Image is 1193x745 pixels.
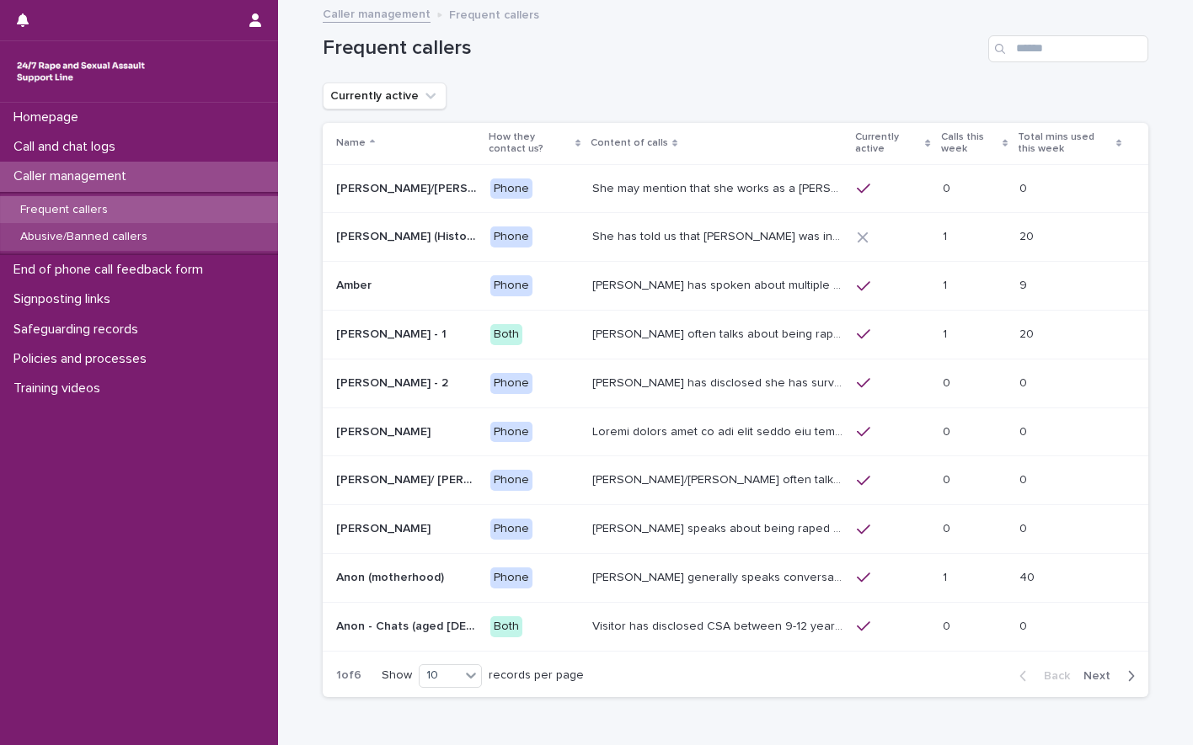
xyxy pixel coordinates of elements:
p: Amy often talks about being raped a night before or 2 weeks ago or a month ago. She also makes re... [592,324,847,342]
p: 0 [943,616,954,634]
p: Currently active [855,128,921,159]
p: 0 [943,178,954,196]
input: Search [988,35,1148,62]
p: 9 [1019,275,1030,293]
p: Frequent callers [7,203,121,217]
span: Next [1083,670,1121,682]
div: Phone [490,422,532,443]
p: Homepage [7,109,92,125]
p: [PERSON_NAME] [336,422,434,439]
p: records per page [489,668,584,683]
p: Anna/Emma often talks about being raped at gunpoint at the age of 13/14 by her ex-partner, aged 1... [592,470,847,487]
p: Call and chat logs [7,139,129,155]
p: 1 [943,275,950,293]
p: 0 [1019,373,1030,391]
p: 0 [1019,422,1030,439]
img: rhQMoQhaT3yELyF149Cw [13,55,148,88]
p: Anon (motherhood) [336,567,447,585]
p: She may mention that she works as a Nanny, looking after two children. Abbie / Emily has let us k... [592,178,847,196]
p: Caller management [7,168,140,184]
p: Signposting links [7,291,124,307]
div: Phone [490,519,532,540]
tr: AmberAmber Phone[PERSON_NAME] has spoken about multiple experiences of [MEDICAL_DATA]. [PERSON_NA... [323,262,1148,311]
p: Content of calls [591,134,668,152]
div: Both [490,616,522,637]
a: Caller management [323,3,431,23]
span: Back [1034,670,1070,682]
tr: [PERSON_NAME] - 2[PERSON_NAME] - 2 Phone[PERSON_NAME] has disclosed she has survived two rapes, o... [323,359,1148,407]
tr: [PERSON_NAME]/ [PERSON_NAME][PERSON_NAME]/ [PERSON_NAME] Phone[PERSON_NAME]/[PERSON_NAME] often t... [323,456,1148,505]
p: Training videos [7,380,114,396]
p: 0 [943,422,954,439]
button: Back [1006,668,1077,684]
p: [PERSON_NAME]/ [PERSON_NAME] [336,470,480,487]
div: Phone [490,178,532,200]
p: [PERSON_NAME] - 1 [336,324,450,342]
p: Abbie/Emily (Anon/'I don't know'/'I can't remember') [336,178,480,196]
p: 0 [943,373,954,391]
p: 1 of 6 [323,655,375,696]
p: Visitor has disclosed CSA between 9-12 years of age involving brother in law who lifted them out ... [592,616,847,634]
p: 1 [943,567,950,585]
p: Total mins used this week [1018,128,1112,159]
p: Name [336,134,366,152]
div: Phone [490,226,532,247]
p: 0 [1019,616,1030,634]
div: Phone [490,275,532,296]
button: Currently active [323,82,447,109]
p: 20 [1019,324,1037,342]
tr: Anon - Chats (aged [DEMOGRAPHIC_DATA])Anon - Chats (aged [DEMOGRAPHIC_DATA]) BothVisitor has disc... [323,602,1148,651]
p: End of phone call feedback form [7,262,217,278]
p: 20 [1019,226,1037,244]
p: Frequent callers [449,4,539,23]
tr: [PERSON_NAME][PERSON_NAME] Phone[PERSON_NAME] speaks about being raped and abused by the police a... [323,505,1148,554]
p: 0 [1019,470,1030,487]
p: 0 [943,470,954,487]
p: How they contact us? [489,128,571,159]
p: 40 [1019,567,1038,585]
tr: [PERSON_NAME] (Historic Plan)[PERSON_NAME] (Historic Plan) PhoneShe has told us that [PERSON_NAME... [323,213,1148,262]
p: [PERSON_NAME] - 2 [336,373,452,391]
p: Caller generally speaks conversationally about many different things in her life and rarely speak... [592,567,847,585]
tr: Anon (motherhood)Anon (motherhood) Phone[PERSON_NAME] generally speaks conversationally about man... [323,553,1148,602]
h1: Frequent callers [323,36,982,61]
p: [PERSON_NAME] [336,519,434,536]
p: Amber [336,275,375,293]
p: [PERSON_NAME] (Historic Plan) [336,226,480,244]
div: Phone [490,567,532,588]
p: Calls this week [941,128,998,159]
div: Both [490,324,522,345]
p: Caller speaks about being raped and abused by the police and her ex-husband of 20 years. She has ... [592,519,847,536]
div: Phone [490,470,532,491]
p: Policies and processes [7,351,160,367]
tr: [PERSON_NAME][PERSON_NAME] PhoneLoremi dolors amet co adi elit seddo eiu tempor in u labor et dol... [323,407,1148,456]
div: Phone [490,373,532,394]
p: Amber has spoken about multiple experiences of sexual abuse. Amber told us she is now 18 (as of 0... [592,275,847,293]
p: 1 [943,226,950,244]
p: 0 [943,519,954,536]
p: 0 [1019,178,1030,196]
p: Safeguarding records [7,322,152,338]
tr: [PERSON_NAME]/[PERSON_NAME] (Anon/'I don't know'/'I can't remember')[PERSON_NAME]/[PERSON_NAME] (... [323,164,1148,213]
div: 10 [420,667,460,684]
p: 0 [1019,519,1030,536]
p: Andrew shared that he has been raped and beaten by a group of men in or near his home twice withi... [592,422,847,439]
p: Abusive/Banned callers [7,230,161,244]
p: Anon - Chats (aged 16 -17) [336,616,480,634]
button: Next [1077,668,1148,684]
p: Amy has disclosed she has survived two rapes, one in the UK and the other in Australia in 2013. S... [592,373,847,391]
p: 1 [943,324,950,342]
p: Show [382,668,412,683]
tr: [PERSON_NAME] - 1[PERSON_NAME] - 1 Both[PERSON_NAME] often talks about being raped a night before... [323,310,1148,359]
p: She has told us that Prince Andrew was involved with her abuse. Men from Hollywood (or 'Hollywood... [592,226,847,244]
